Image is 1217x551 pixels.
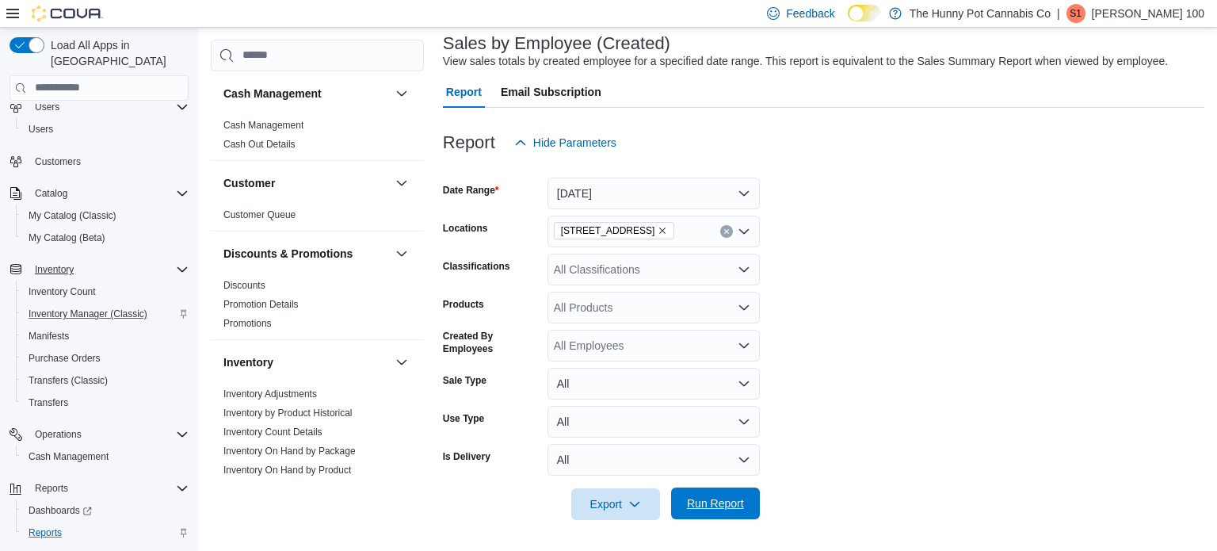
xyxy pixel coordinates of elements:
span: Discounts [223,279,265,292]
button: Reports [29,479,74,498]
button: Manifests [16,325,195,347]
a: Inventory Count Details [223,427,322,438]
button: Hide Parameters [508,127,623,159]
span: Reports [29,526,62,539]
a: Inventory On Hand by Package [223,446,356,457]
span: Manifests [22,327,189,346]
label: Created By Employees [443,330,541,355]
span: Operations [29,425,189,444]
h3: Discounts & Promotions [223,246,353,262]
label: Use Type [443,412,484,425]
span: Reports [22,523,189,542]
a: Inventory Count [22,282,102,301]
span: Users [29,98,189,117]
button: Inventory Manager (Classic) [16,303,195,325]
button: Cash Management [223,86,389,101]
button: Open list of options [738,301,750,314]
a: Manifests [22,327,75,346]
span: Transfers [29,396,68,409]
a: Cash Out Details [223,139,296,150]
a: My Catalog (Classic) [22,206,123,225]
span: Report [446,76,482,108]
span: Cash Management [29,450,109,463]
button: My Catalog (Beta) [16,227,195,249]
a: Promotions [223,318,272,329]
button: Operations [29,425,88,444]
span: Users [35,101,59,113]
span: Customers [35,155,81,168]
span: Dark Mode [848,21,849,22]
span: 400 Pacific Ave [554,222,675,239]
a: Customers [29,152,87,171]
span: Inventory [35,263,74,276]
button: Purchase Orders [16,347,195,369]
span: Transfers (Classic) [29,374,108,387]
button: Remove 400 Pacific Ave from selection in this group [658,226,667,235]
input: Dark Mode [848,5,881,21]
button: Run Report [671,488,760,519]
span: My Catalog (Beta) [29,231,105,244]
a: Purchase Orders [22,349,107,368]
h3: Sales by Employee (Created) [443,34,670,53]
button: Discounts & Promotions [392,244,411,263]
span: Inventory Count [29,285,96,298]
button: Cash Management [392,84,411,103]
button: Reports [3,477,195,499]
button: Export [571,488,660,520]
div: Cash Management [211,116,424,160]
button: Users [16,118,195,140]
h3: Customer [223,175,275,191]
span: My Catalog (Beta) [22,228,189,247]
button: Discounts & Promotions [223,246,389,262]
span: Transfers (Classic) [22,371,189,390]
span: Inventory Manager (Classic) [29,308,147,320]
span: Catalog [35,187,67,200]
span: Run Report [687,496,744,511]
div: Discounts & Promotions [211,276,424,339]
span: Inventory Adjustments [223,388,317,400]
a: Inventory Transactions [223,484,319,495]
p: | [1057,4,1060,23]
button: Transfers (Classic) [16,369,195,392]
span: Hide Parameters [533,135,616,151]
label: Products [443,298,484,311]
h3: Cash Management [223,86,322,101]
a: Transfers [22,393,74,412]
span: Inventory On Hand by Product [223,464,351,476]
p: [PERSON_NAME] 100 [1092,4,1204,23]
a: Dashboards [22,501,98,520]
span: Customer Queue [223,209,296,221]
p: The Hunny Pot Cannabis Co [910,4,1051,23]
button: All [547,406,760,438]
span: My Catalog (Classic) [22,206,189,225]
button: Catalog [29,184,74,203]
span: Cash Management [223,119,303,132]
span: Purchase Orders [22,349,189,368]
button: Customer [223,175,389,191]
h3: Report [443,133,495,152]
span: Promotions [223,317,272,330]
button: All [547,444,760,476]
button: Catalog [3,182,195,205]
span: Inventory [29,260,189,279]
span: Cash Management [22,447,189,466]
label: Locations [443,222,488,235]
span: Promotion Details [223,298,299,311]
a: Inventory On Hand by Product [223,465,351,476]
button: Inventory [223,354,389,370]
h3: Inventory [223,354,273,370]
div: Sarah 100 [1066,4,1085,23]
a: Dashboards [16,499,195,522]
button: Inventory [392,353,411,372]
a: Inventory Manager (Classic) [22,304,154,323]
button: Inventory Count [16,281,195,303]
span: Export [581,488,650,520]
button: [DATE] [547,178,760,209]
button: Open list of options [738,339,750,352]
a: Cash Management [223,120,303,131]
button: Open list of options [738,225,750,238]
img: Cova [32,6,103,21]
span: Transfers [22,393,189,412]
button: Customer [392,174,411,193]
span: Dashboards [29,504,92,517]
